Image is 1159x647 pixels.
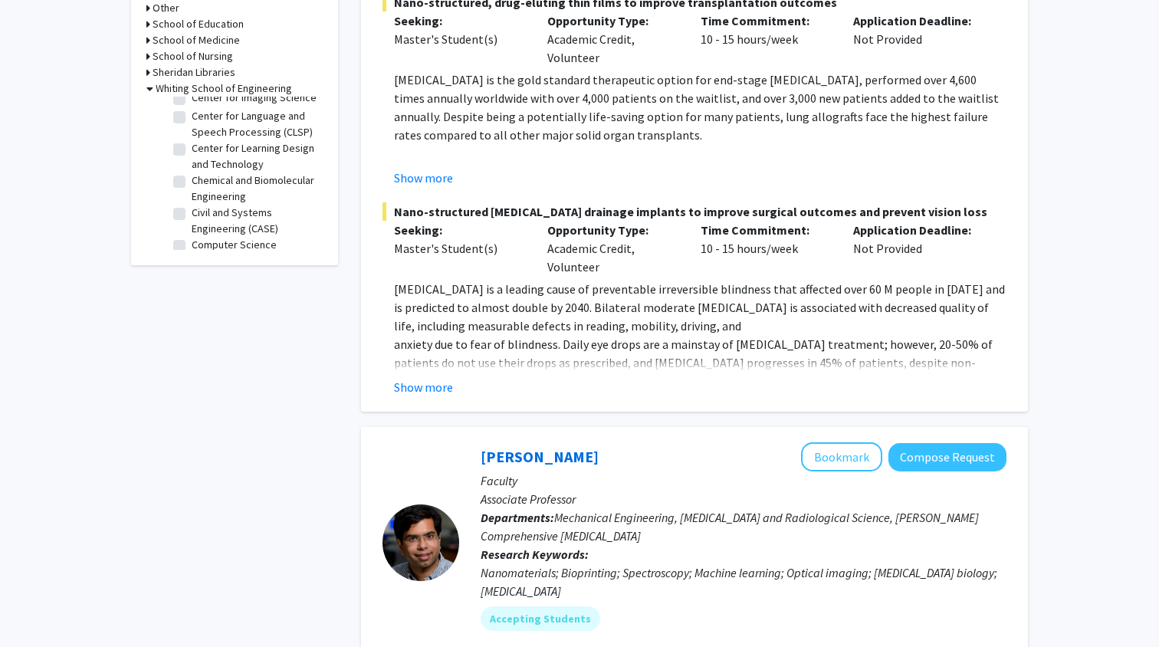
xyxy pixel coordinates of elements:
[192,172,319,205] label: Chemical and Biomolecular Engineering
[536,221,689,276] div: Academic Credit, Volunteer
[701,11,831,30] p: Time Commitment:
[547,11,678,30] p: Opportunity Type:
[801,442,882,471] button: Add Ishan Barman to Bookmarks
[192,237,277,253] label: Computer Science
[394,239,524,258] div: Master's Student(s)
[481,547,589,562] b: Research Keywords:
[547,221,678,239] p: Opportunity Type:
[853,11,983,30] p: Application Deadline:
[153,48,233,64] h3: School of Nursing
[192,205,319,237] label: Civil and Systems Engineering (CASE)
[701,221,831,239] p: Time Commitment:
[394,378,453,396] button: Show more
[481,606,600,631] mat-chip: Accepting Students
[153,64,235,80] h3: Sheridan Libraries
[481,471,1006,490] p: Faculty
[853,221,983,239] p: Application Deadline:
[156,80,292,97] h3: Whiting School of Engineering
[888,443,1006,471] button: Compose Request to Ishan Barman
[481,563,1006,600] div: Nanomaterials; Bioprinting; Spectroscopy; Machine learning; Optical imaging; [MEDICAL_DATA] biolo...
[394,280,1006,335] p: [MEDICAL_DATA] is a leading cause of preventable irreversible blindness that affected over 60 M p...
[842,11,995,67] div: Not Provided
[153,16,244,32] h3: School of Education
[689,11,842,67] div: 10 - 15 hours/week
[394,169,453,187] button: Show more
[394,335,1006,445] p: anxiety due to fear of blindness. Daily eye drops are a mainstay of [MEDICAL_DATA] treatment; how...
[192,90,317,106] label: Center for Imaging Science
[394,11,524,30] p: Seeking:
[842,221,995,276] div: Not Provided
[481,490,1006,508] p: Associate Professor
[383,202,1006,221] span: Nano-structured [MEDICAL_DATA] drainage implants to improve surgical outcomes and prevent vision ...
[481,510,554,525] b: Departments:
[394,71,1006,144] p: [MEDICAL_DATA] is the gold standard therapeutic option for end-stage [MEDICAL_DATA], performed ov...
[689,221,842,276] div: 10 - 15 hours/week
[481,510,979,544] span: Mechanical Engineering, [MEDICAL_DATA] and Radiological Science, [PERSON_NAME] Comprehensive [MED...
[394,30,524,48] div: Master's Student(s)
[192,140,319,172] label: Center for Learning Design and Technology
[153,32,240,48] h3: School of Medicine
[481,447,599,466] a: [PERSON_NAME]
[536,11,689,67] div: Academic Credit, Volunteer
[394,221,524,239] p: Seeking:
[11,578,65,636] iframe: Chat
[192,108,319,140] label: Center for Language and Speech Processing (CLSP)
